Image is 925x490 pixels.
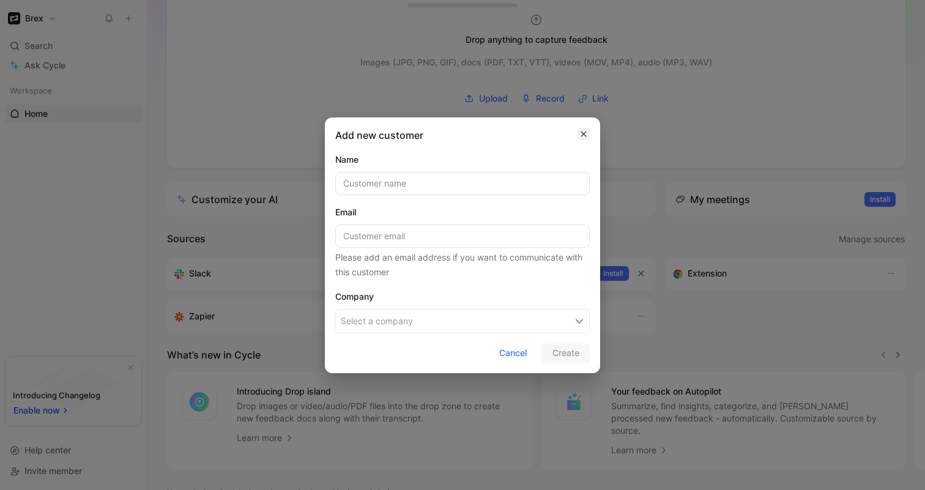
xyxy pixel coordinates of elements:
div: Please add an email address if you want to communicate with this customer [335,250,590,280]
h2: Company [335,289,590,304]
div: Email [335,205,590,220]
div: Name [335,152,590,167]
span: Cancel [499,346,527,360]
input: Customer email [335,225,590,248]
button: Select a company [335,309,590,333]
button: Cancel [489,343,537,363]
input: Customer name [335,172,590,195]
h2: Add new customer [335,128,423,143]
